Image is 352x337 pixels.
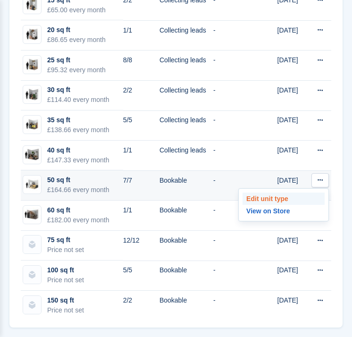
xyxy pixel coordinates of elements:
div: £65.00 every month [47,5,106,15]
td: 5/5 [123,261,159,291]
img: blank-unit-type-icon-ffbac7b88ba66c5e286b0e438baccc4b9c83835d4c34f86887a83fc20ec27e7b.svg [23,266,41,284]
td: - [213,110,253,141]
div: 35 sq ft [47,115,109,125]
div: 75 sq ft [47,235,84,245]
td: 12/12 [123,231,159,261]
td: [DATE] [277,261,309,291]
td: 1/1 [123,20,159,51]
img: 30-sqft-unit.jpg [23,88,41,101]
td: - [213,81,253,111]
div: 25 sq ft [47,55,106,65]
td: 8/8 [123,51,159,81]
div: Price not set [47,245,84,255]
div: £182.00 every month [47,215,109,225]
div: 150 sq ft [47,295,84,305]
div: £114.40 every month [47,95,109,105]
img: 25-sqft-unit.jpg [23,58,41,72]
td: [DATE] [277,231,309,261]
div: 50 sq ft [47,175,109,185]
img: 20-sqft-unit.jpg [23,28,41,42]
td: [DATE] [277,81,309,111]
td: 2/2 [123,291,159,320]
div: Price not set [47,305,84,315]
td: - [213,20,253,51]
td: 7/7 [123,170,159,201]
a: Edit unit type [243,193,325,205]
td: [DATE] [277,20,309,51]
div: £86.65 every month [47,35,106,45]
div: 30 sq ft [47,85,109,95]
div: £138.66 every month [47,125,109,135]
td: - [213,291,253,320]
td: [DATE] [277,110,309,141]
div: 20 sq ft [47,25,106,35]
td: - [213,231,253,261]
td: - [213,261,253,291]
td: - [213,141,253,171]
td: 2/2 [123,81,159,111]
div: 40 sq ft [47,145,109,155]
a: View on Store [243,205,325,217]
td: [DATE] [277,51,309,81]
td: [DATE] [277,141,309,171]
img: blank-unit-type-icon-ffbac7b88ba66c5e286b0e438baccc4b9c83835d4c34f86887a83fc20ec27e7b.svg [23,296,41,314]
div: 100 sq ft [47,265,84,275]
img: 40-sqft-unit.jpg [23,148,41,161]
div: £147.33 every month [47,155,109,165]
img: 35-sqft-unit.jpg [23,118,41,132]
img: 60-sqft-unit.jpg [23,208,41,221]
td: 1/1 [123,141,159,171]
td: [DATE] [277,291,309,320]
div: £164.66 every month [47,185,109,195]
td: [DATE] [277,170,309,201]
td: Collecting leads [159,81,213,111]
td: Collecting leads [159,110,213,141]
td: 1/1 [123,201,159,231]
td: 5/5 [123,110,159,141]
td: - [213,201,253,231]
div: 60 sq ft [47,205,109,215]
td: Collecting leads [159,51,213,81]
div: Price not set [47,275,84,285]
td: - [213,51,253,81]
td: Bookable [159,291,213,320]
img: blank-unit-type-icon-ffbac7b88ba66c5e286b0e438baccc4b9c83835d4c34f86887a83fc20ec27e7b.svg [23,236,41,253]
td: Bookable [159,170,213,201]
td: Bookable [159,261,213,291]
td: Bookable [159,201,213,231]
td: Collecting leads [159,141,213,171]
td: - [213,170,253,201]
div: £95.32 every month [47,65,106,75]
img: 50-sqft-unit.jpg [23,178,41,192]
td: Bookable [159,231,213,261]
td: Collecting leads [159,20,213,51]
